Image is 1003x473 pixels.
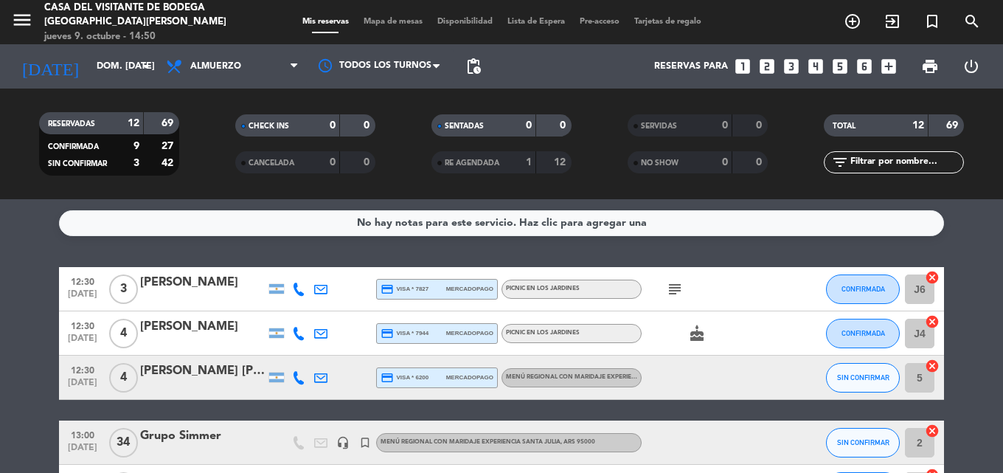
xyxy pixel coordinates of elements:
i: filter_list [831,153,849,171]
div: No hay notas para este servicio. Haz clic para agregar una [357,215,647,232]
span: 4 [109,363,138,393]
span: visa * 6200 [381,371,428,384]
strong: 1 [526,157,532,168]
i: turned_in_not [358,436,372,449]
i: cancel [925,270,940,285]
i: credit_card [381,371,394,384]
span: CONFIRMADA [841,285,885,293]
strong: 12 [554,157,569,168]
i: search [963,13,981,30]
span: , ARS 95000 [560,439,595,445]
i: looks_5 [830,57,850,76]
i: turned_in_not [923,13,941,30]
span: Pre-acceso [572,18,627,26]
div: Casa del Visitante de Bodega [GEOGRAPHIC_DATA][PERSON_NAME] [44,1,240,30]
i: [DATE] [11,50,89,83]
span: [DATE] [64,443,101,460]
span: visa * 7944 [381,327,428,340]
i: arrow_drop_down [137,58,155,75]
strong: 0 [364,120,372,131]
span: 4 [109,319,138,348]
span: 13:00 [64,426,101,443]
strong: 0 [330,120,336,131]
span: CANCELADA [249,159,294,167]
i: credit_card [381,283,394,296]
span: 12:30 [64,317,101,334]
strong: 69 [946,120,961,131]
i: exit_to_app [884,13,901,30]
span: mercadopago [446,328,493,338]
i: looks_6 [855,57,874,76]
span: SIN CONFIRMAR [837,438,889,446]
span: Tarjetas de regalo [627,18,709,26]
span: NO SHOW [641,159,678,167]
div: [PERSON_NAME] [PERSON_NAME] [140,362,265,381]
span: Lista de Espera [500,18,572,26]
span: 12:30 [64,361,101,378]
i: menu [11,9,33,31]
strong: 0 [526,120,532,131]
i: cancel [925,314,940,329]
div: [PERSON_NAME] [140,317,265,336]
span: SIN CONFIRMAR [837,373,889,381]
i: cake [688,325,706,342]
span: SERVIDAS [641,122,677,130]
span: CHECK INS [249,122,289,130]
strong: 27 [162,141,176,151]
span: 3 [109,275,138,304]
strong: 12 [912,120,924,131]
span: Menú Regional con maridaje Experiencia Santa Julia [506,374,686,380]
span: [DATE] [64,334,101,351]
strong: 0 [756,157,765,168]
strong: 0 [722,120,728,131]
span: Reservas para [654,61,728,72]
div: LOG OUT [951,44,992,89]
div: jueves 9. octubre - 14:50 [44,30,240,44]
strong: 9 [133,141,139,151]
input: Filtrar por nombre... [849,154,963,170]
span: Mapa de mesas [356,18,430,26]
span: Disponibilidad [430,18,500,26]
strong: 0 [756,120,765,131]
span: SIN CONFIRMAR [48,160,107,168]
span: pending_actions [465,58,482,75]
span: SENTADAS [445,122,484,130]
strong: 42 [162,158,176,168]
span: Almuerzo [190,61,241,72]
span: RESERVADAS [48,120,95,128]
strong: 0 [560,120,569,131]
i: add_box [879,57,898,76]
span: 12:30 [64,272,101,289]
strong: 12 [128,118,139,128]
i: looks_4 [806,57,825,76]
span: [DATE] [64,289,101,306]
button: SIN CONFIRMAR [826,363,900,393]
i: subject [666,280,684,298]
span: [DATE] [64,378,101,395]
button: CONFIRMADA [826,319,900,348]
button: CONFIRMADA [826,275,900,304]
i: add_circle_outline [844,13,861,30]
span: Picnic en los Jardines [506,286,580,291]
strong: 69 [162,118,176,128]
i: headset_mic [336,436,350,449]
span: CONFIRMADA [48,143,99,151]
i: looks_3 [782,57,801,76]
span: print [921,58,939,75]
i: looks_two [757,57,777,76]
i: credit_card [381,327,394,340]
span: Menú Regional con maridaje Experiencia Santa Julia [381,439,595,445]
button: SIN CONFIRMAR [826,428,900,458]
button: menu [11,9,33,36]
strong: 0 [722,157,728,168]
span: TOTAL [833,122,855,130]
i: power_settings_new [962,58,980,75]
strong: 0 [330,157,336,168]
i: cancel [925,359,940,373]
span: RE AGENDADA [445,159,499,167]
strong: 3 [133,158,139,168]
i: cancel [925,424,940,438]
span: CONFIRMADA [841,329,885,337]
span: mercadopago [446,373,493,382]
span: mercadopago [446,284,493,294]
